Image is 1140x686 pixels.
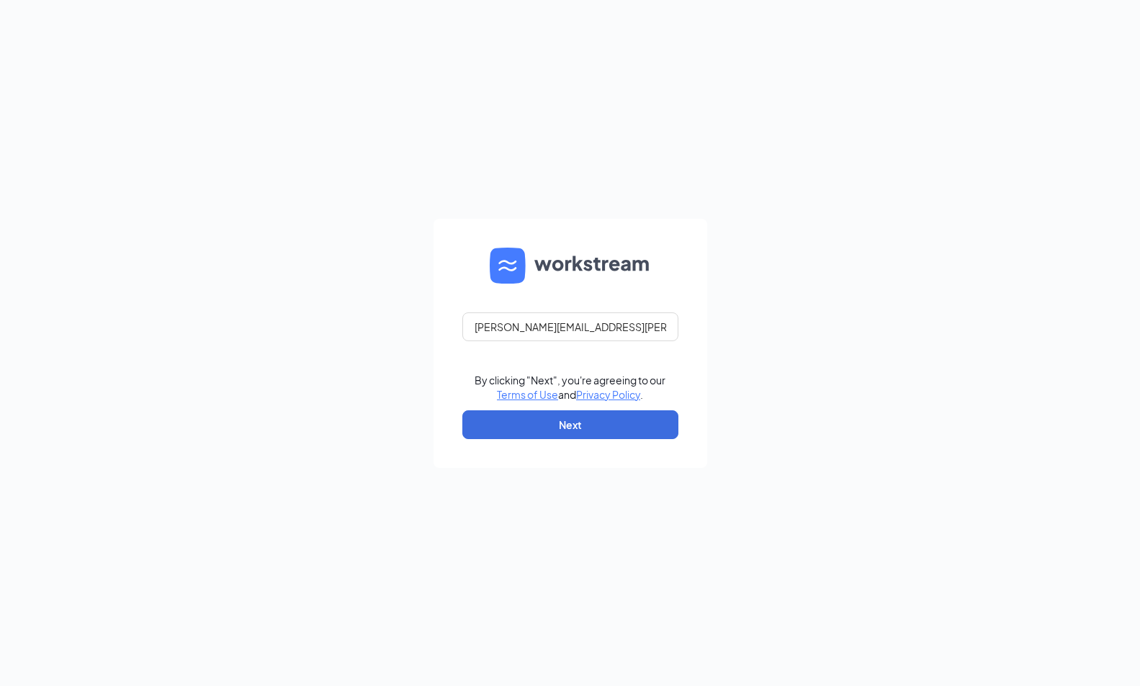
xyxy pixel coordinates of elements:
[497,388,558,401] a: Terms of Use
[462,312,678,341] input: Email
[576,388,640,401] a: Privacy Policy
[475,373,665,402] div: By clicking "Next", you're agreeing to our and .
[462,410,678,439] button: Next
[490,248,651,284] img: WS logo and Workstream text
